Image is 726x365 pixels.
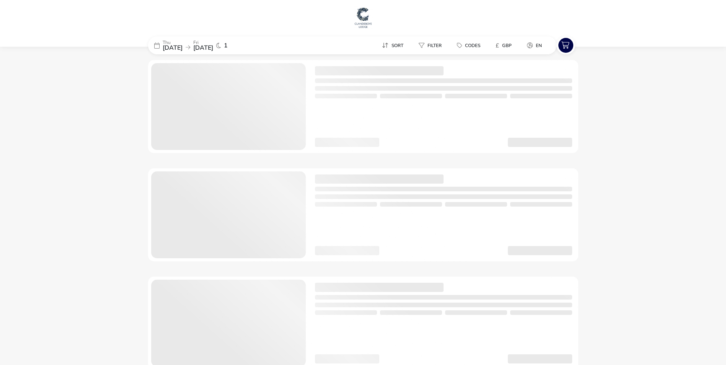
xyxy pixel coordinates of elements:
[536,42,542,49] span: en
[496,42,499,49] i: £
[521,40,551,51] naf-pibe-menu-bar-item: en
[489,40,521,51] naf-pibe-menu-bar-item: £GBP
[163,44,183,52] span: [DATE]
[193,40,213,45] p: Fri
[521,40,548,51] button: en
[354,6,373,29] img: Main Website
[451,40,486,51] button: Codes
[224,42,228,49] span: 1
[451,40,489,51] naf-pibe-menu-bar-item: Codes
[376,40,413,51] naf-pibe-menu-bar-item: Sort
[193,44,213,52] span: [DATE]
[465,42,480,49] span: Codes
[413,40,448,51] button: Filter
[376,40,409,51] button: Sort
[392,42,403,49] span: Sort
[413,40,451,51] naf-pibe-menu-bar-item: Filter
[427,42,442,49] span: Filter
[489,40,518,51] button: £GBP
[163,40,183,45] p: Thu
[502,42,512,49] span: GBP
[148,36,263,54] div: Thu[DATE]Fri[DATE]1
